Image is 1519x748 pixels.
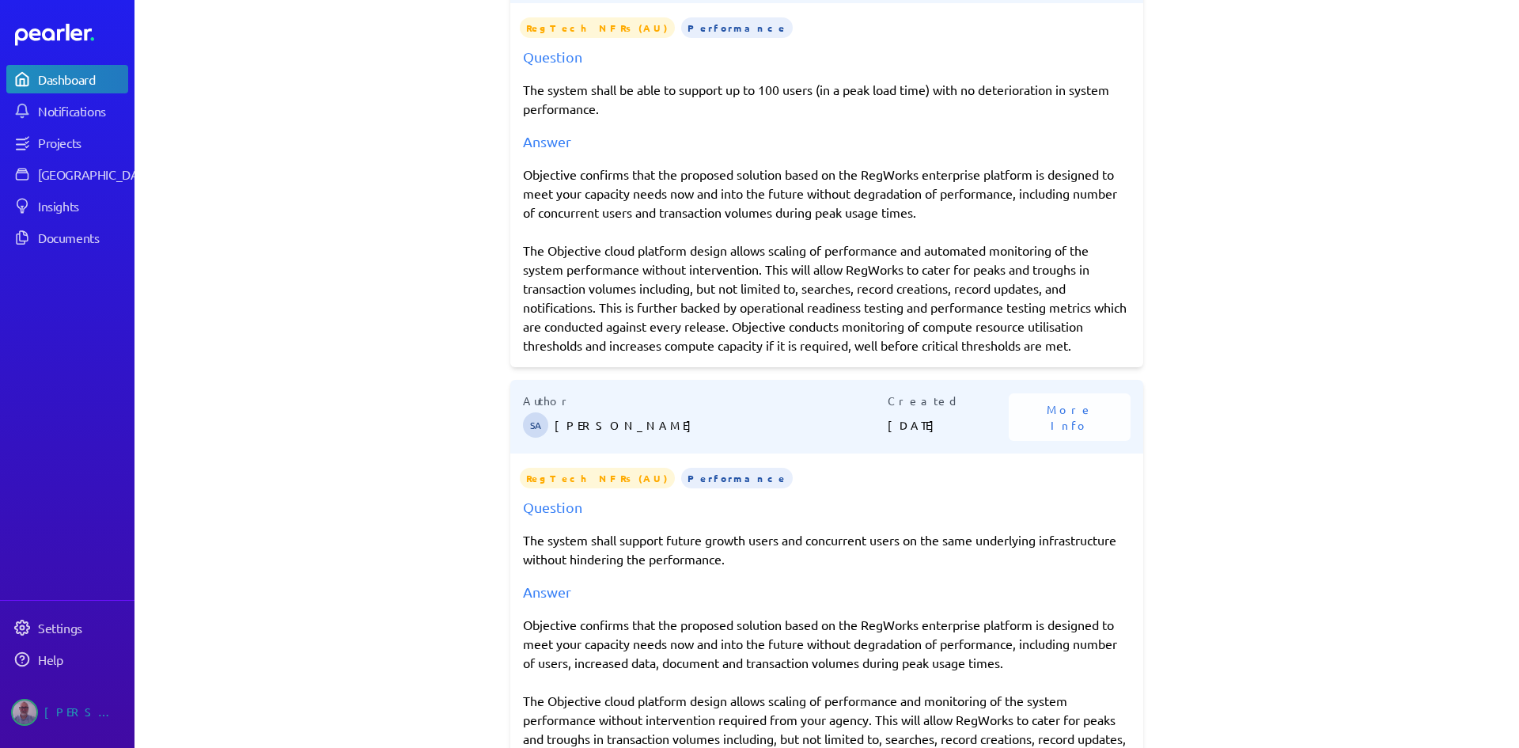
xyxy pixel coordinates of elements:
p: The system shall be able to support up to 100 users (in a peak load time) with no deterioration i... [523,80,1131,118]
div: [GEOGRAPHIC_DATA] [38,166,156,182]
div: Projects [38,135,127,150]
div: Notifications [38,103,127,119]
div: [PERSON_NAME] [44,699,123,726]
div: Question [523,496,1131,518]
span: Performance [681,17,793,38]
div: Insights [38,198,127,214]
div: Help [38,651,127,667]
p: [DATE] [888,409,1010,441]
a: Jason Riches's photo[PERSON_NAME] [6,693,128,732]
div: Dashboard [38,71,127,87]
p: [PERSON_NAME] [555,409,888,441]
a: Notifications [6,97,128,125]
div: Settings [38,620,127,636]
span: Steve Ackermann [523,412,548,438]
span: RegTech NFRs (AU) [520,17,675,38]
a: Documents [6,223,128,252]
div: Answer [523,581,1131,602]
span: RegTech NFRs (AU) [520,468,675,488]
img: Jason Riches [11,699,38,726]
button: More Info [1009,393,1131,441]
div: Question [523,46,1131,67]
div: Answer [523,131,1131,152]
span: More Info [1028,401,1112,433]
a: [GEOGRAPHIC_DATA] [6,160,128,188]
span: Performance [681,468,793,488]
a: Dashboard [15,24,128,46]
a: Dashboard [6,65,128,93]
p: Created [888,393,1010,409]
div: Objective confirms that the proposed solution based on the RegWorks enterprise platform is design... [523,165,1131,355]
a: Settings [6,613,128,642]
a: Help [6,645,128,674]
div: Documents [38,230,127,245]
p: The system shall support future growth users and concurrent users on the same underlying infrastr... [523,530,1131,568]
a: Insights [6,192,128,220]
p: Author [523,393,888,409]
a: Projects [6,128,128,157]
